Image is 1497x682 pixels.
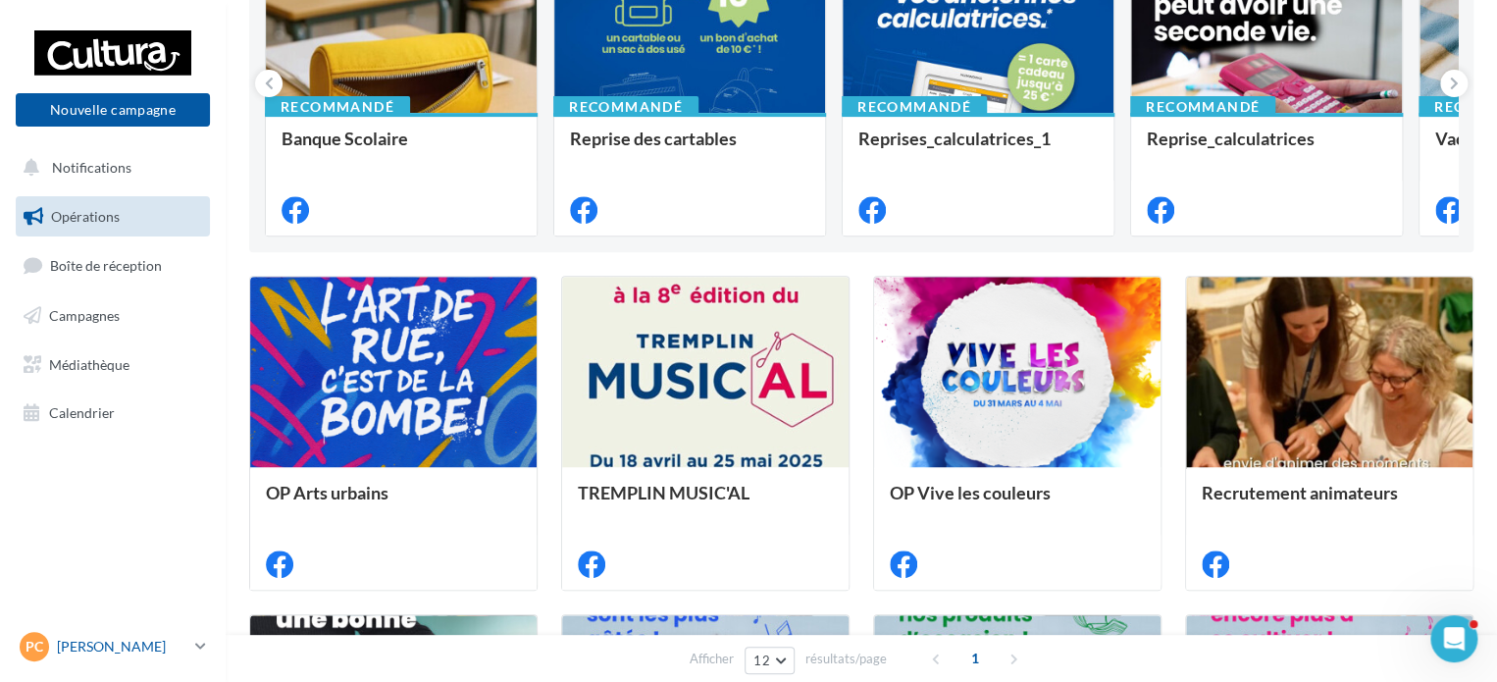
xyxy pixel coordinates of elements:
[26,637,43,656] span: PC
[578,483,833,522] div: TREMPLIN MUSIC'AL
[12,244,214,287] a: Boîte de réception
[57,637,187,656] p: [PERSON_NAME]
[52,159,131,176] span: Notifications
[266,483,521,522] div: OP Arts urbains
[1147,129,1386,168] div: Reprise_calculatrices
[49,355,129,372] span: Médiathèque
[12,344,214,386] a: Médiathèque
[12,295,214,337] a: Campagnes
[49,307,120,324] span: Campagnes
[1130,96,1275,118] div: Recommandé
[49,404,115,421] span: Calendrier
[745,647,795,674] button: 12
[1202,483,1457,522] div: Recrutement animateurs
[959,643,991,674] span: 1
[570,129,809,168] div: Reprise des cartables
[12,196,214,237] a: Opérations
[553,96,698,118] div: Recommandé
[12,393,214,434] a: Calendrier
[890,483,1145,522] div: OP Vive les couleurs
[265,96,410,118] div: Recommandé
[1430,615,1477,662] iframe: Intercom live chat
[753,653,770,668] span: 12
[805,650,887,668] span: résultats/page
[50,257,162,274] span: Boîte de réception
[12,147,206,188] button: Notifications
[16,93,210,127] button: Nouvelle campagne
[51,208,120,225] span: Opérations
[282,129,521,168] div: Banque Scolaire
[16,628,210,665] a: PC [PERSON_NAME]
[690,650,734,668] span: Afficher
[858,129,1098,168] div: Reprises_calculatrices_1
[842,96,987,118] div: Recommandé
